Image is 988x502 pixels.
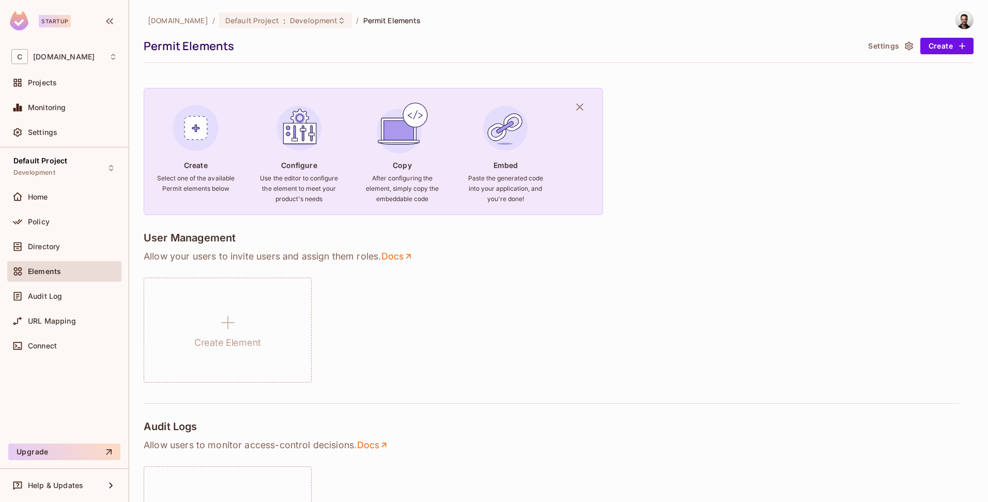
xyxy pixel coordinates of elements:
span: Elements [28,267,61,276]
img: Create Element [168,100,224,156]
a: Docs [357,439,389,451]
span: Development [13,169,55,177]
img: Doron Sever [956,12,973,29]
div: Startup [39,15,71,27]
h4: Copy [393,160,411,170]
span: Development [290,16,337,25]
span: Help & Updates [28,481,83,490]
span: Default Project [13,157,67,165]
li: / [212,16,215,25]
li: / [356,16,359,25]
span: Monitoring [28,103,66,112]
button: Settings [864,38,916,54]
h6: Select one of the available Permit elements below [157,173,235,194]
span: Directory [28,242,60,251]
span: Connect [28,342,57,350]
span: Home [28,193,48,201]
span: Workspace: cyclops.security [33,53,95,61]
h6: Use the editor to configure the element to meet your product's needs [260,173,338,204]
span: Projects [28,79,57,87]
button: Create [920,38,974,54]
span: : [283,17,286,25]
span: Policy [28,218,50,226]
img: SReyMgAAAABJRU5ErkJggg== [10,11,28,31]
img: Copy Element [374,100,430,156]
a: Docs [381,250,413,263]
p: Allow users to monitor access-control decisions . [144,439,974,451]
div: Permit Elements [144,38,859,54]
span: Default Project [225,16,279,25]
img: Embed Element [477,100,533,156]
span: Audit Log [28,292,62,300]
h6: Paste the generated code into your application, and you're done! [466,173,545,204]
h4: Create [184,160,208,170]
span: Permit Elements [363,16,421,25]
span: C [11,49,28,64]
h4: User Management [144,232,236,244]
span: the active workspace [148,16,208,25]
h4: Audit Logs [144,420,197,433]
img: Configure Element [271,100,327,156]
h4: Embed [493,160,518,170]
button: Upgrade [8,444,120,460]
p: Allow your users to invite users and assign them roles . [144,250,974,263]
h6: After configuring the element, simply copy the embeddable code [363,173,441,204]
span: Settings [28,128,57,136]
span: URL Mapping [28,317,76,325]
h1: Create Element [194,335,261,351]
h4: Configure [281,160,317,170]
